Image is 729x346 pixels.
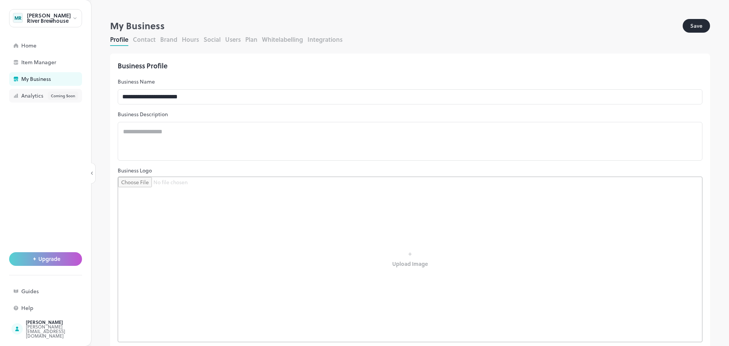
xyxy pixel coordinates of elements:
div: My Business [110,19,683,33]
p: Business Description [118,111,702,118]
div: Coming Soon [48,92,78,100]
button: Hours [182,35,199,44]
button: Save [683,19,710,33]
div: [PERSON_NAME] River Brewhouse [27,13,72,24]
p: Business Name [118,78,702,85]
button: Profile [110,35,128,44]
div: MR [13,13,23,23]
button: Integrations [308,35,342,44]
div: Guides [21,289,97,294]
p: Business Logo [118,167,702,174]
button: Whitelabelling [262,35,303,44]
button: Social [204,35,221,44]
div: Help [21,305,97,311]
div: Home [21,43,97,48]
div: Analytics [21,92,97,100]
button: Users [225,35,241,44]
div: [PERSON_NAME] [26,320,97,324]
div: Business Profile [118,61,702,70]
div: [PERSON_NAME][EMAIL_ADDRESS][DOMAIN_NAME] [26,324,97,338]
div: Item Manager [21,60,97,65]
button: Plan [245,35,257,44]
button: Brand [160,35,177,44]
div: My Business [21,76,97,82]
button: Contact [133,35,156,44]
span: Upgrade [38,256,60,262]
